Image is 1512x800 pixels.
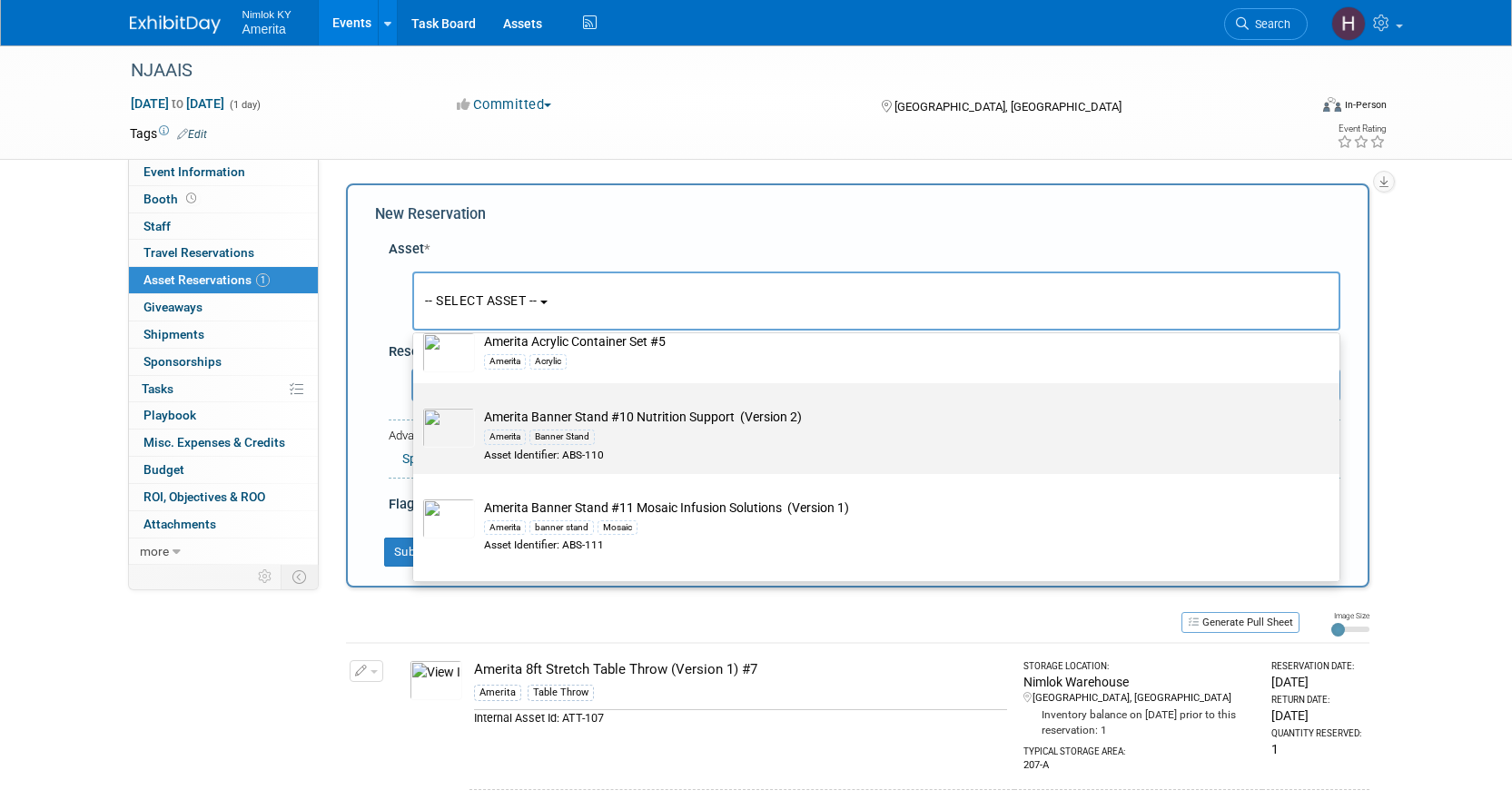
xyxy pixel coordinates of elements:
span: Giveaways [143,300,203,314]
a: more [129,538,318,565]
span: Amerita [242,22,286,36]
span: Attachments [143,517,216,531]
span: Booth not reserved yet [183,192,200,205]
td: Amerita Banner Stand #11 Mosaic Infusion Solutions (Version 1) [475,499,1303,553]
span: Travel Reservations [143,245,254,260]
div: 1 [1271,740,1361,758]
span: Playbook [143,408,196,422]
div: Mosaic [598,520,637,535]
span: -- SELECT ASSET -- [425,293,538,308]
div: NJAAIS [124,54,1280,87]
div: 207-A [1023,758,1256,773]
div: [GEOGRAPHIC_DATA], [GEOGRAPHIC_DATA] [1023,691,1256,706]
div: Reservation Notes [389,342,1340,361]
div: Quantity Reserved: [1271,727,1361,740]
a: Staff [129,213,318,240]
td: Personalize Event Tab Strip [250,565,282,588]
div: Amerita [484,430,526,444]
img: ExhibitDay [130,15,221,34]
span: 1 [256,273,270,287]
div: Acrylic [529,354,567,369]
div: Asset Identifier: ABS-110 [484,448,1303,463]
td: Tags [130,124,207,143]
button: Generate Pull Sheet [1181,612,1300,633]
div: Asset [389,240,1340,259]
div: [DATE] [1271,673,1361,691]
span: [DATE] [DATE] [130,95,225,112]
span: Misc. Expenses & Credits [143,435,285,449]
span: more [140,544,169,558]
a: Specify Shipping Logistics Category [402,451,603,466]
a: ROI, Objectives & ROO [129,484,318,510]
span: Shipments [143,327,204,341]
span: New Reservation [375,205,486,222]
span: Asset Reservations [143,272,270,287]
div: Amerita [484,520,526,535]
button: Submit [384,538,444,567]
div: In-Person [1344,98,1387,112]
div: Internal Asset Id: ATT-107 [474,709,1007,726]
a: Travel Reservations [129,240,318,266]
div: [DATE] [1271,706,1361,725]
td: Toggle Event Tabs [281,565,318,588]
span: Flag: [389,496,418,512]
a: Attachments [129,511,318,538]
span: [GEOGRAPHIC_DATA], [GEOGRAPHIC_DATA] [894,100,1122,114]
td: Amerita Acrylic Container Set #5 [475,332,1303,372]
button: Committed [450,95,558,114]
span: Sponsorships [143,354,222,369]
div: Banner Stand [529,430,595,444]
div: banner stand [529,520,594,535]
a: Search [1224,8,1308,40]
button: -- SELECT ASSET -- [412,272,1340,331]
a: Sponsorships [129,349,318,375]
a: Budget [129,457,318,483]
div: Amerita [474,685,521,701]
a: Tasks [129,376,318,402]
a: Shipments [129,321,318,348]
div: Storage Location: [1023,660,1256,673]
div: Nimlok Warehouse [1023,673,1256,691]
span: to [169,96,186,111]
span: Staff [143,219,171,233]
img: View Images [410,660,462,700]
span: ROI, Objectives & ROO [143,489,265,504]
div: Image Size [1331,610,1369,621]
div: Amerita 8ft Stretch Table Throw (Version 1) #7 [474,660,1007,679]
div: Inventory balance on [DATE] prior to this reservation: 1 [1023,706,1256,738]
a: Booth [129,186,318,212]
span: Tasks [142,381,173,396]
span: Booth [143,192,200,206]
div: Event Rating [1337,124,1386,133]
span: (1 day) [228,99,261,111]
a: Event Information [129,159,318,185]
div: Return Date: [1271,694,1361,706]
span: Nimlok KY [242,4,292,23]
a: Playbook [129,402,318,429]
div: Asset Identifier: ABS-111 [484,538,1303,553]
span: Event Information [143,164,245,179]
a: Misc. Expenses & Credits [129,430,318,456]
div: Event Format [1201,94,1388,122]
img: Format-Inperson.png [1323,97,1341,112]
div: Reservation Date: [1271,660,1361,673]
div: Amerita [484,354,526,369]
span: Budget [143,462,184,477]
td: Amerita Banner Stand #10 Nutrition Support (Version 2) [475,408,1303,462]
a: Giveaways [129,294,318,321]
div: Table Throw [528,685,594,701]
a: Asset Reservations1 [129,267,318,293]
span: Search [1249,17,1290,31]
div: Typical Storage Area: [1023,738,1256,758]
div: Advanced Options [389,428,1340,445]
a: Edit [177,128,207,141]
img: Hannah Durbin [1331,6,1366,41]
